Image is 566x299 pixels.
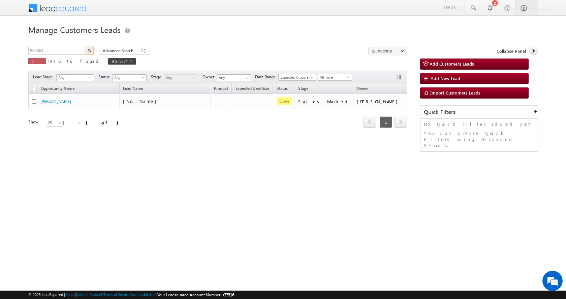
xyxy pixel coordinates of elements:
a: Contact Support [76,292,102,297]
span: Owner [357,86,369,91]
a: Any [112,74,147,81]
div: [PERSON_NAME] [357,99,401,105]
span: next [395,116,407,127]
span: Product [214,86,228,91]
div: Show [28,119,40,125]
span: Your Leadsquared Account Number is [157,292,234,297]
a: Show All Items [242,75,251,81]
span: Status [98,74,112,80]
span: Collapse Panel [497,48,526,54]
span: Any [113,75,145,81]
p: No Quick Filter added yet! [424,121,535,127]
span: © 2025 LeadSquared | | | | | [28,292,234,298]
span: Import Customers Leads [430,90,480,96]
span: Owner [202,74,217,80]
span: 1 [380,116,392,128]
a: [PERSON_NAME] [40,99,71,104]
span: results found [48,58,101,64]
span: Manage Customers Leads [28,24,121,35]
span: Lead Stage [33,74,55,80]
img: Search [88,49,91,52]
a: Expected Closure Date [278,74,316,81]
span: Opportunity Name [41,86,74,91]
span: Add Customers Leads [430,61,474,67]
a: Terms of Service [103,292,130,297]
a: next [395,117,407,127]
div: Quick Filters [420,106,538,119]
div: Sales Marked [298,99,350,105]
span: prev [364,116,376,127]
span: Expected Closure Date [279,74,314,80]
div: 1 - 1 of 1 [62,119,127,126]
span: 1 [32,58,42,64]
span: Any [57,75,92,81]
p: You can create Quick Filters using Advanced Search. [424,130,535,148]
span: Any [164,75,196,81]
span: 985554 [112,58,126,64]
button: Actions [368,47,407,55]
a: 25 [46,119,63,127]
span: [No Name] [123,98,160,104]
a: prev [364,117,376,127]
span: Expected Deal Size [235,86,269,91]
span: Add New Lead [431,75,460,81]
a: Stage [295,85,312,94]
span: All Time [318,74,350,80]
span: Advanced Search [103,48,135,54]
a: About [65,292,75,297]
a: Any [164,74,198,81]
span: 77516 [224,292,234,297]
span: Stage [151,74,164,80]
span: Date Range [255,74,278,80]
span: Stage [298,86,308,91]
a: Status [273,85,291,94]
input: Check all records [32,87,36,91]
span: Lead Name [120,85,147,94]
a: Opportunity Name [37,85,78,94]
a: Acceptable Use [131,292,156,297]
a: Expected Deal Size [232,85,273,94]
input: Type to Search [217,74,251,81]
a: Any [56,74,94,81]
a: All Time [318,74,352,81]
span: Actions [404,84,425,93]
span: Open [277,97,292,105]
span: 25 [46,120,64,126]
